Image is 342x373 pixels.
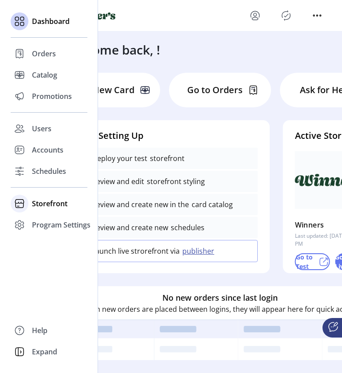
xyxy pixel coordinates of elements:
[147,153,185,164] p: storefront
[32,198,67,209] span: Storefront
[187,83,243,97] p: Go to Orders
[32,48,56,59] span: Orders
[168,222,204,233] p: schedules
[144,176,205,187] p: storefront styling
[32,220,90,230] span: Program Settings
[74,83,134,97] p: Add New Card
[279,8,293,23] button: Publisher Panel
[92,176,144,187] p: Review and edit
[189,199,233,210] p: card catalog
[32,325,47,336] span: Help
[32,70,57,80] span: Catalog
[32,346,57,357] span: Expand
[70,129,258,142] h4: Finish Setting Up
[180,246,220,256] button: publisher
[162,292,278,304] h6: No new orders since last login
[310,8,324,23] button: menu
[32,145,63,155] span: Accounts
[92,246,180,256] p: Launch live strorefront via
[92,222,168,233] p: Review and create new
[64,40,160,59] h3: Welcome back, !
[296,252,315,271] p: Go to Test
[92,153,147,164] p: Deploy your test
[295,218,324,232] p: Winners
[32,91,72,102] span: Promotions
[32,166,66,177] span: Schedules
[32,123,51,134] span: Users
[248,8,262,23] button: menu
[92,199,189,210] p: Review and create new in the
[32,16,70,27] span: Dashboard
